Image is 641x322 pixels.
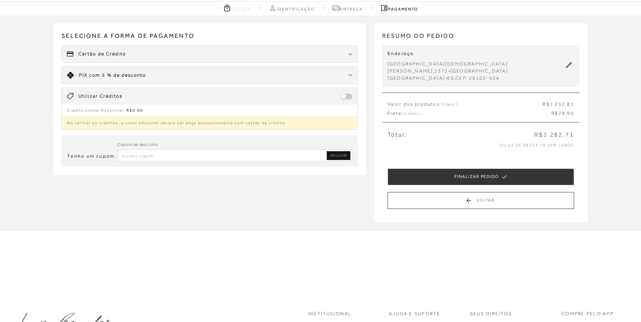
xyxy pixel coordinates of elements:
a: Pagamento [380,4,418,12]
label: Cupom de desconto [118,141,158,148]
span: CEP: [455,75,468,81]
span: 29102-034 [469,75,499,81]
div: - . [388,75,564,82]
span: Frete [388,110,420,117]
span: Selecione a forma de pagamento [61,31,358,45]
span: [GEOGRAPHIC_DATA][DEMOGRAPHIC_DATA][PERSON_NAME] [388,61,508,74]
input: Inserir Código da Promoção [118,150,352,161]
span: APLICAR [330,153,347,158]
p: COMPRE PELO APP [562,311,614,317]
span: 1.252 [550,101,565,107]
a: Sacola [223,4,251,12]
span: R$1.282,71 [534,131,574,139]
span: Valor dos produtos [388,101,458,108]
span: ,90 [565,110,574,116]
span: com 5 % de desconto [89,72,146,78]
button: Voltar [388,192,574,209]
p: Endereço [388,50,564,57]
span: PIX [79,72,88,78]
h3: Tenho um cupom [67,153,115,160]
p: Ajuda e Suporte [389,311,441,317]
span: Crédito online disponível: [67,108,125,113]
span: ,81 [565,101,574,107]
span: R$ [551,110,558,116]
div: , - [388,60,564,75]
span: Total: [388,131,407,139]
span: ou 6x de R$213,78 sem juros [500,143,574,147]
span: [GEOGRAPHIC_DATA] [388,75,445,81]
span: Cartão de Crédito [78,51,126,57]
span: 1372 [435,68,448,74]
a: Aplicar Código [327,151,350,160]
a: Identificação [269,4,315,12]
span: ( 3 itens ) [439,102,458,107]
span: 29 [559,110,565,116]
a: Entrega [332,4,363,12]
img: chevron [348,53,352,56]
p: Ao utilizar os créditos, o valor adicional deverá ser pago exclusivamente com cartão de crédito. [62,116,358,130]
span: ( 3 itens ) [401,111,420,116]
span: Utilizar Créditos [78,93,122,100]
p: Institucional [308,311,352,317]
span: ES [447,75,454,81]
span: R$0.00 [126,108,143,113]
img: chevron [348,74,352,77]
h2: RESUMO DO PEDIDO [382,31,580,45]
span: R$ [543,101,549,107]
span: [GEOGRAPHIC_DATA] [450,68,508,74]
button: FINALIZAR PEDIDO [388,168,574,185]
p: Seus Direitos [470,311,512,317]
